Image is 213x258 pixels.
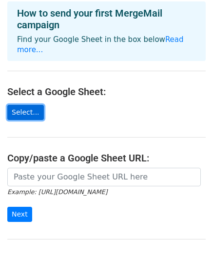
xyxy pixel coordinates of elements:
[7,86,206,98] h4: Select a Google Sheet:
[7,207,32,222] input: Next
[7,188,107,196] small: Example: [URL][DOMAIN_NAME]
[7,152,206,164] h4: Copy/paste a Google Sheet URL:
[17,7,196,31] h4: How to send your first MergeMail campaign
[17,35,184,54] a: Read more...
[17,35,196,55] p: Find your Google Sheet in the box below
[164,211,213,258] iframe: Chat Widget
[7,105,44,120] a: Select...
[7,168,201,186] input: Paste your Google Sheet URL here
